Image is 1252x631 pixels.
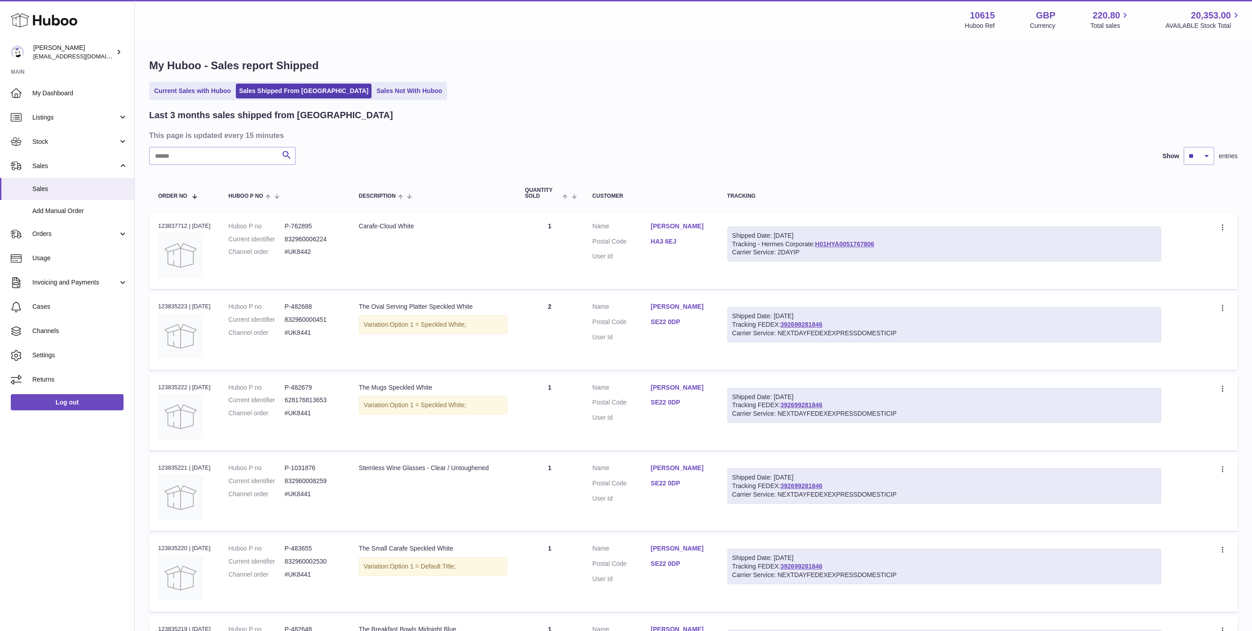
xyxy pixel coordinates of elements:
[727,549,1161,584] div: Tracking FEDEX:
[229,193,263,199] span: Huboo P no
[516,374,584,450] td: 1
[236,84,372,98] a: Sales Shipped From [GEOGRAPHIC_DATA]
[651,398,709,407] a: SE22 0DP
[1165,22,1241,30] span: AVAILABLE Stock Total
[780,563,822,570] a: 392699281846
[158,233,203,278] img: no-photo.jpg
[158,193,187,199] span: Order No
[593,237,651,248] dt: Postal Code
[158,475,203,520] img: no-photo.jpg
[965,22,995,30] div: Huboo Ref
[732,554,1156,562] div: Shipped Date: [DATE]
[359,222,507,231] div: Carafe-Cloud White
[732,231,1156,240] div: Shipped Date: [DATE]
[229,544,285,553] dt: Huboo P no
[651,222,709,231] a: [PERSON_NAME]
[229,477,285,485] dt: Current identifier
[32,278,118,287] span: Invoicing and Payments
[32,230,118,238] span: Orders
[732,393,1156,401] div: Shipped Date: [DATE]
[1090,9,1130,30] a: 220.80 Total sales
[359,464,507,472] div: Stemless Wine Glasses - Clear / Untoughened
[1030,22,1056,30] div: Currency
[516,293,584,369] td: 2
[815,240,874,248] a: H01HYA0051767806
[1163,152,1179,160] label: Show
[1191,9,1231,22] span: 20,353.00
[285,464,341,472] dd: P-1031876
[33,44,114,61] div: [PERSON_NAME]
[390,321,466,328] span: Option 1 = Speckled White;
[651,302,709,311] a: [PERSON_NAME]
[33,53,132,60] span: [EMAIL_ADDRESS][DOMAIN_NAME]
[732,490,1156,499] div: Carrier Service: NEXTDAYFEDEXEXPRESSDOMESTICIP
[285,409,341,418] dd: #UK8441
[285,235,341,244] dd: 832960006224
[1090,22,1130,30] span: Total sales
[390,401,466,409] span: Option 1 = Speckled White;
[780,401,822,409] a: 392699281846
[229,302,285,311] dt: Huboo P no
[593,302,651,313] dt: Name
[593,575,651,583] dt: User Id
[158,222,211,230] div: 123837712 | [DATE]
[593,318,651,329] dt: Postal Code
[229,383,285,392] dt: Huboo P no
[32,375,128,384] span: Returns
[151,84,234,98] a: Current Sales with Huboo
[229,396,285,404] dt: Current identifier
[593,252,651,261] dt: User Id
[158,302,211,311] div: 123835223 | [DATE]
[727,193,1161,199] div: Tracking
[727,468,1161,504] div: Tracking FEDEX:
[11,394,124,410] a: Log out
[11,45,24,59] img: fulfillment@fable.com
[1219,152,1238,160] span: entries
[593,383,651,394] dt: Name
[732,473,1156,482] div: Shipped Date: [DATE]
[593,494,651,503] dt: User Id
[359,557,507,576] div: Variation:
[651,544,709,553] a: [PERSON_NAME]
[285,383,341,392] dd: P-482679
[732,409,1156,418] div: Carrier Service: NEXTDAYFEDEXEXPRESSDOMESTICIP
[229,557,285,566] dt: Current identifier
[651,479,709,488] a: SE22 0DP
[359,193,396,199] span: Description
[732,312,1156,320] div: Shipped Date: [DATE]
[158,464,211,472] div: 123835221 | [DATE]
[229,222,285,231] dt: Huboo P no
[593,413,651,422] dt: User Id
[732,571,1156,579] div: Carrier Service: NEXTDAYFEDEXEXPRESSDOMESTICIP
[149,58,1238,73] h1: My Huboo - Sales report Shipped
[32,138,118,146] span: Stock
[229,315,285,324] dt: Current identifier
[285,302,341,311] dd: P-482688
[158,383,211,391] div: 123835222 | [DATE]
[285,315,341,324] dd: 832960000451
[229,464,285,472] dt: Huboo P no
[285,557,341,566] dd: 832960002530
[525,187,561,199] span: Quantity Sold
[229,235,285,244] dt: Current identifier
[516,535,584,611] td: 1
[32,327,128,335] span: Channels
[651,560,709,568] a: SE22 0DP
[285,490,341,498] dd: #UK8441
[516,213,584,289] td: 1
[727,388,1161,423] div: Tracking FEDEX:
[158,544,211,552] div: 123835220 | [DATE]
[780,482,822,489] a: 392699281846
[780,321,822,328] a: 392699281846
[285,477,341,485] dd: 832960008259
[651,464,709,472] a: [PERSON_NAME]
[285,329,341,337] dd: #UK8441
[593,398,651,409] dt: Postal Code
[732,329,1156,338] div: Carrier Service: NEXTDAYFEDEXEXPRESSDOMESTICIP
[32,89,128,98] span: My Dashboard
[285,248,341,256] dd: #UK8442
[149,130,1235,140] h3: This page is updated every 15 minutes
[727,307,1161,342] div: Tracking FEDEX:
[373,84,445,98] a: Sales Not With Huboo
[285,544,341,553] dd: P-483655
